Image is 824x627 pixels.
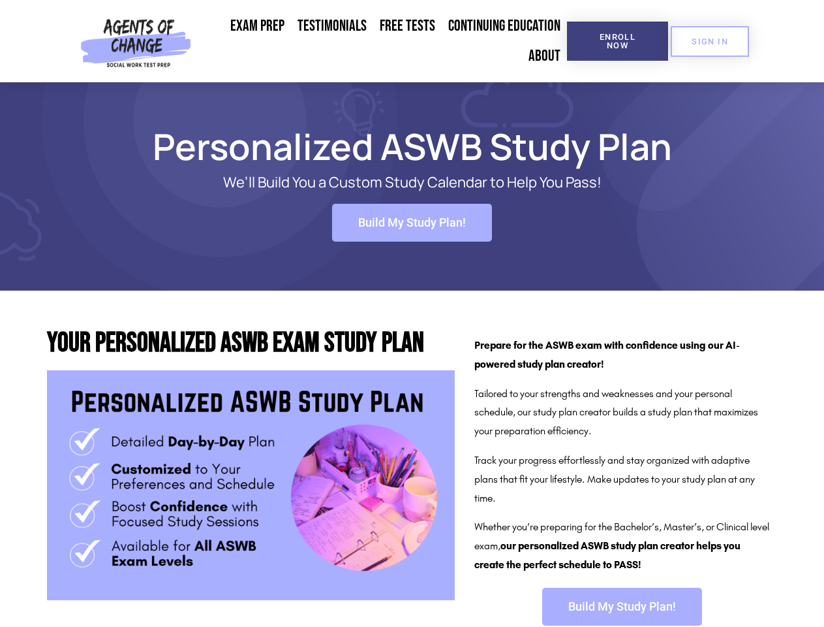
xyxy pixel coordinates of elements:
nav: Menu [196,11,567,71]
p: Whether you’re preparing for the Bachelor’s, Master’s, or Clinical level exam, [474,518,771,574]
a: Build My Study Plan! [542,588,702,626]
p: Tailored to your strengths and weaknesses and your personal schedule, our study plan creator buil... [474,385,771,441]
b: our personalized ASWB study plan creator helps you create the perfect schedule to PASS! [474,539,740,571]
a: About [522,41,567,71]
a: Continuing Education [442,11,567,41]
a: Enroll Now [567,22,668,61]
a: Build My Study Plan! [332,204,492,242]
h2: Your Personalized ASWB Exam Study Plan [47,330,455,357]
p: Track your progress effortlessly and stay organized with adaptive plans that fit your lifestyle. ... [474,451,771,507]
span: Build My Study Plan! [358,217,466,229]
a: Exam Prep [224,11,291,41]
span: Build My Study Plan! [568,601,676,613]
p: We’ll Build You a Custom Study Calendar to Help You Pass! [93,174,732,191]
h1: Personalized ASWB Study Plan [40,131,784,161]
strong: Prepare for the ASWB exam with confidence using our AI-powered study plan creator! [474,339,740,370]
span: Enroll Now [588,33,647,50]
span: SIGN IN [692,37,728,46]
a: SIGN IN [671,26,749,57]
a: Free Tests [373,11,442,41]
a: Testimonials [291,11,373,41]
